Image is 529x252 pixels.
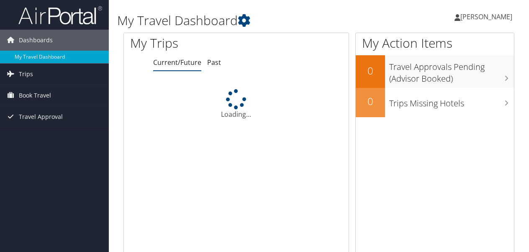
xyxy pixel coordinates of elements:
h1: My Trips [130,34,249,52]
img: airportal-logo.png [18,5,102,25]
h2: 0 [356,94,385,108]
h1: My Travel Dashboard [117,12,386,29]
h3: Trips Missing Hotels [389,93,514,109]
span: Travel Approval [19,106,63,127]
span: Trips [19,64,33,85]
h3: Travel Approvals Pending (Advisor Booked) [389,57,514,85]
a: 0Travel Approvals Pending (Advisor Booked) [356,55,514,87]
a: Past [207,58,221,67]
span: [PERSON_NAME] [460,12,512,21]
div: Loading... [124,89,349,119]
span: Dashboards [19,30,53,51]
a: 0Trips Missing Hotels [356,88,514,117]
h2: 0 [356,64,385,78]
h1: My Action Items [356,34,514,52]
a: Current/Future [153,58,201,67]
span: Book Travel [19,85,51,106]
a: [PERSON_NAME] [455,4,521,29]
